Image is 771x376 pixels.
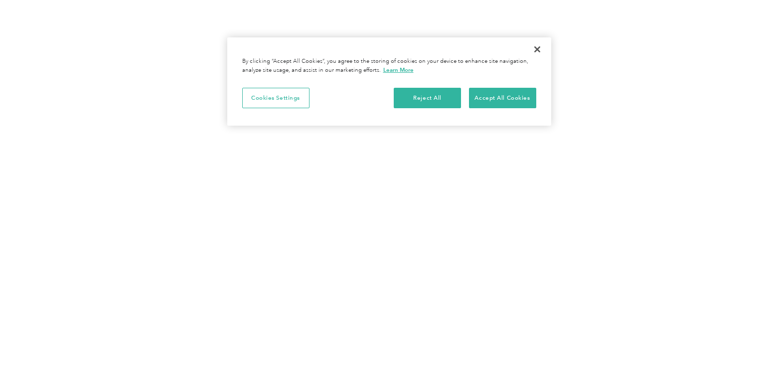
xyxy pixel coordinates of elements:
button: Close [526,38,548,60]
button: Accept All Cookies [469,88,536,109]
div: Privacy [227,37,551,126]
div: Cookie banner [227,37,551,126]
a: More information about your privacy, opens in a new tab [383,66,414,73]
button: Cookies Settings [242,88,309,109]
div: By clicking “Accept All Cookies”, you agree to the storing of cookies on your device to enhance s... [242,57,536,75]
button: Reject All [394,88,461,109]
